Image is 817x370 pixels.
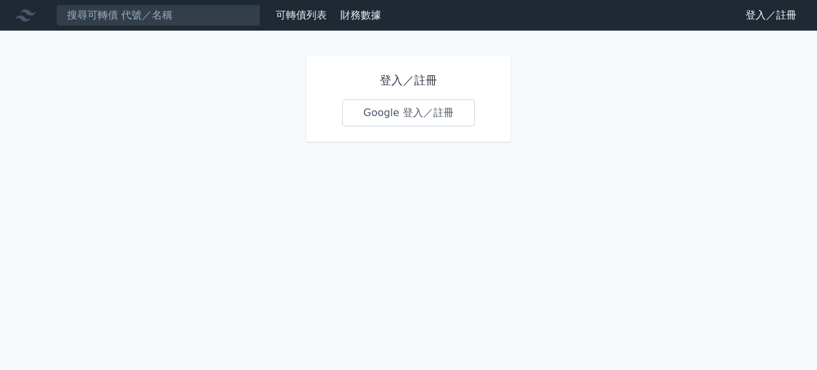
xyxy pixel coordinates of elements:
[342,71,475,89] h1: 登入／註冊
[276,9,327,21] a: 可轉債列表
[340,9,381,21] a: 財務數據
[342,100,475,126] a: Google 登入／註冊
[735,5,807,26] a: 登入／註冊
[56,4,260,26] input: 搜尋可轉債 代號／名稱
